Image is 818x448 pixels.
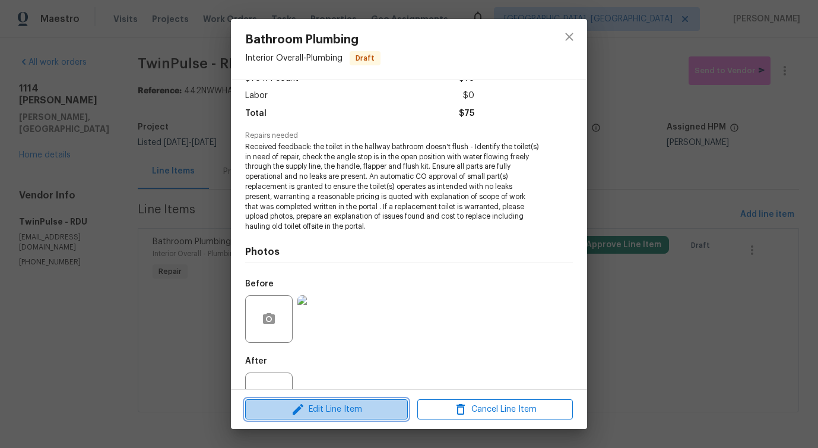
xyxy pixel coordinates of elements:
[245,246,573,258] h4: Photos
[245,132,573,140] span: Repairs needed
[351,52,379,64] span: Draft
[245,399,408,420] button: Edit Line Item
[245,87,268,105] span: Labor
[463,87,474,105] span: $0
[245,105,267,122] span: Total
[245,280,274,288] h5: Before
[245,33,381,46] span: Bathroom Plumbing
[245,54,343,62] span: Interior Overall - Plumbing
[245,357,267,365] h5: After
[417,399,573,420] button: Cancel Line Item
[459,105,474,122] span: $75
[245,142,540,232] span: Received feedback: the toilet in the hallway bathroom doesn't flush - Identify the toilet(s) in n...
[249,402,404,417] span: Edit Line Item
[555,23,584,51] button: close
[421,402,569,417] span: Cancel Line Item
